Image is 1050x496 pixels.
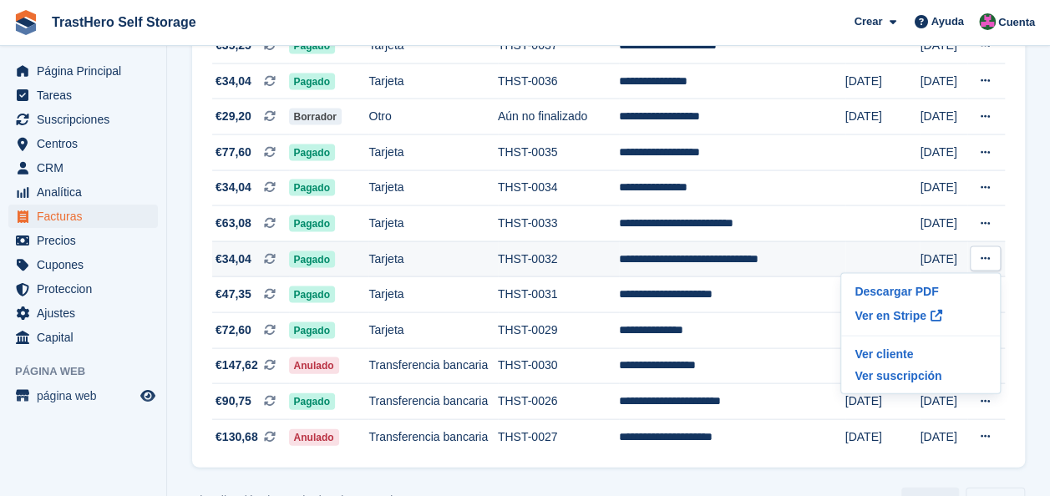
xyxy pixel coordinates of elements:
[848,365,993,387] a: Ver suscripción
[13,10,38,35] img: stora-icon-8386f47178a22dfd0bd8f6a31ec36ba5ce8667c1dd55bd0f319d3a0aa187defe.svg
[216,73,251,90] span: €34,04
[289,429,339,446] span: Anulado
[289,393,335,410] span: Pagado
[845,63,921,99] td: [DATE]
[498,241,619,277] td: THST-0032
[848,302,993,329] a: Ver en Stripe
[368,419,497,454] td: Transferencia bancaria
[498,384,619,420] td: THST-0026
[37,180,137,204] span: Analítica
[498,206,619,242] td: THST-0033
[37,132,137,155] span: Centros
[368,313,497,349] td: Tarjeta
[8,59,158,83] a: menu
[37,253,137,276] span: Cupones
[8,301,158,325] a: menu
[848,281,993,302] a: Descargar PDF
[368,28,497,64] td: Tarjeta
[8,326,158,349] a: menu
[37,277,137,301] span: Proteccion
[931,13,964,30] span: Ayuda
[498,348,619,384] td: THST-0030
[37,229,137,252] span: Precios
[289,180,335,196] span: Pagado
[920,206,966,242] td: [DATE]
[498,170,619,206] td: THST-0034
[37,108,137,131] span: Suscripciones
[216,144,251,161] span: €77,60
[289,144,335,161] span: Pagado
[498,419,619,454] td: THST-0027
[979,13,996,30] img: Marua Grioui
[37,326,137,349] span: Capital
[498,277,619,313] td: THST-0031
[845,384,921,420] td: [DATE]
[8,205,158,228] a: menu
[8,180,158,204] a: menu
[368,63,497,99] td: Tarjeta
[37,84,137,107] span: Tareas
[368,348,497,384] td: Transferencia bancaria
[8,132,158,155] a: menu
[845,419,921,454] td: [DATE]
[920,384,966,420] td: [DATE]
[854,13,882,30] span: Crear
[37,156,137,180] span: CRM
[216,179,251,196] span: €34,04
[368,170,497,206] td: Tarjeta
[45,8,203,36] a: TrastHero Self Storage
[37,301,137,325] span: Ajustes
[289,322,335,339] span: Pagado
[845,99,921,135] td: [DATE]
[289,215,335,232] span: Pagado
[920,419,966,454] td: [DATE]
[498,313,619,349] td: THST-0029
[368,384,497,420] td: Transferencia bancaria
[216,321,251,339] span: €72,60
[498,63,619,99] td: THST-0036
[848,343,993,365] a: Ver cliente
[216,357,258,374] span: €147,62
[920,28,966,64] td: [DATE]
[920,241,966,277] td: [DATE]
[289,251,335,268] span: Pagado
[289,357,339,374] span: Anulado
[216,392,251,410] span: €90,75
[368,277,497,313] td: Tarjeta
[289,73,335,90] span: Pagado
[289,109,342,125] span: Borrador
[37,59,137,83] span: Página Principal
[216,286,251,303] span: €47,35
[216,37,251,54] span: €35,25
[8,229,158,252] a: menu
[216,215,251,232] span: €63,08
[920,99,966,135] td: [DATE]
[8,384,158,407] a: menú
[216,251,251,268] span: €34,04
[920,63,966,99] td: [DATE]
[8,277,158,301] a: menu
[289,286,335,303] span: Pagado
[8,108,158,131] a: menu
[998,14,1035,31] span: Cuenta
[920,170,966,206] td: [DATE]
[368,206,497,242] td: Tarjeta
[498,99,619,135] td: Aún no finalizado
[8,156,158,180] a: menu
[368,99,497,135] td: Otro
[368,241,497,277] td: Tarjeta
[216,108,251,125] span: €29,20
[498,135,619,171] td: THST-0035
[37,384,137,407] span: página web
[216,428,258,446] span: €130,68
[920,135,966,171] td: [DATE]
[498,28,619,64] td: THST-0037
[8,84,158,107] a: menu
[368,135,497,171] td: Tarjeta
[15,363,166,380] span: Página web
[37,205,137,228] span: Facturas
